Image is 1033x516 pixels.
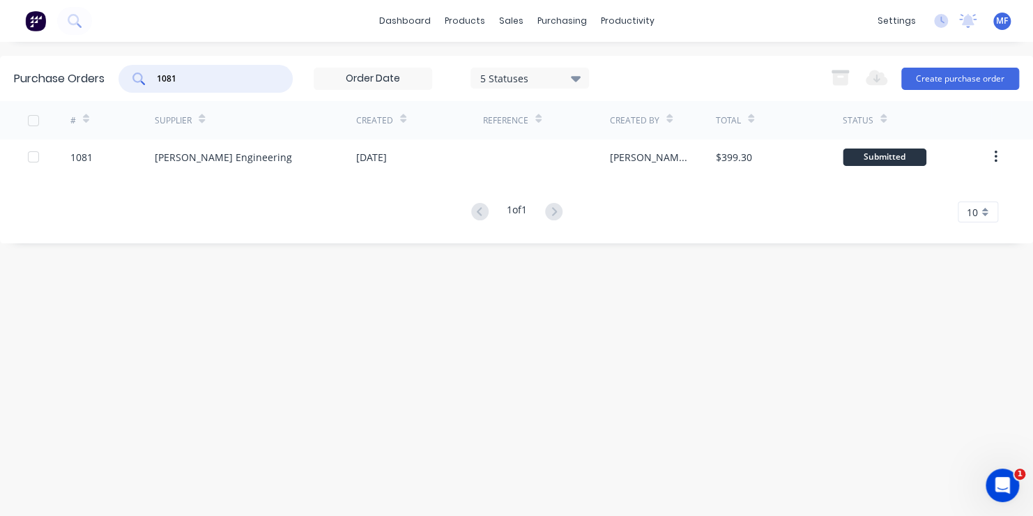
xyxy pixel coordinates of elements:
[507,202,527,222] div: 1 of 1
[901,68,1019,90] button: Create purchase order
[610,150,688,165] div: [PERSON_NAME]
[155,114,192,127] div: Supplier
[967,205,978,220] span: 10
[610,114,659,127] div: Created By
[986,469,1019,502] iframe: Intercom live chat
[480,70,580,85] div: 5 Statuses
[843,149,926,166] div: Submitted
[716,114,741,127] div: Total
[594,10,661,31] div: productivity
[1014,469,1025,480] span: 1
[843,114,873,127] div: Status
[155,150,292,165] div: [PERSON_NAME] Engineering
[996,15,1008,27] span: MF
[314,68,431,89] input: Order Date
[492,10,530,31] div: sales
[372,10,438,31] a: dashboard
[70,114,76,127] div: #
[871,10,923,31] div: settings
[483,114,528,127] div: Reference
[716,150,752,165] div: $399.30
[14,70,105,87] div: Purchase Orders
[155,72,271,86] input: Search purchase orders...
[530,10,594,31] div: purchasing
[356,150,387,165] div: [DATE]
[438,10,492,31] div: products
[70,150,93,165] div: 1081
[356,114,393,127] div: Created
[25,10,46,31] img: Factory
